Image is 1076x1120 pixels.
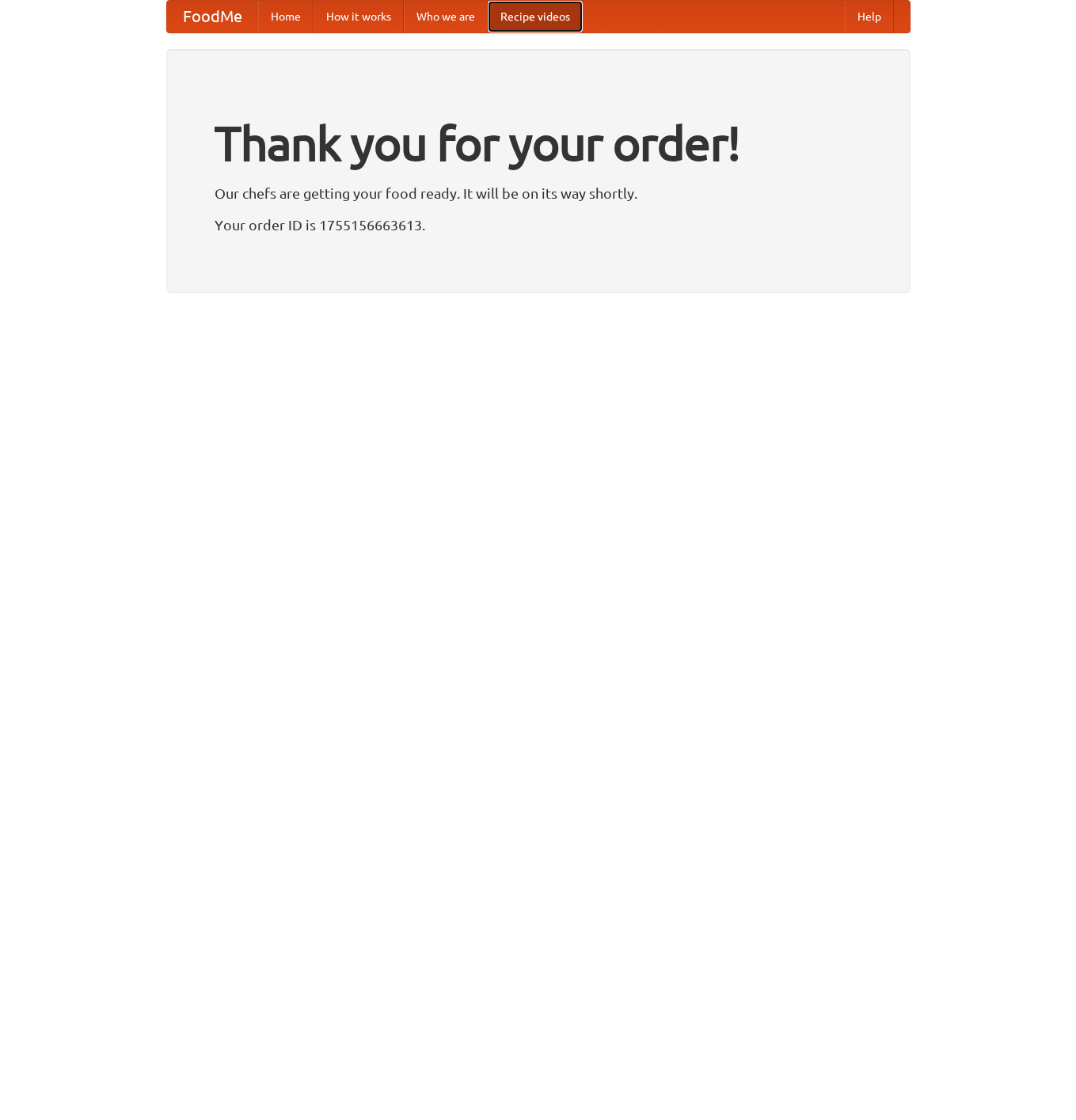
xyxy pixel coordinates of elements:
[167,1,258,32] a: FoodMe
[404,1,488,32] a: Who we are
[488,1,583,32] a: Recipe videos
[258,1,314,32] a: Home
[215,181,862,205] p: Our chefs are getting your food ready. It will be on its way shortly.
[314,1,404,32] a: How it works
[215,105,862,181] h1: Thank you for your order!
[845,1,894,32] a: Help
[215,213,862,237] p: Your order ID is 1755156663613.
